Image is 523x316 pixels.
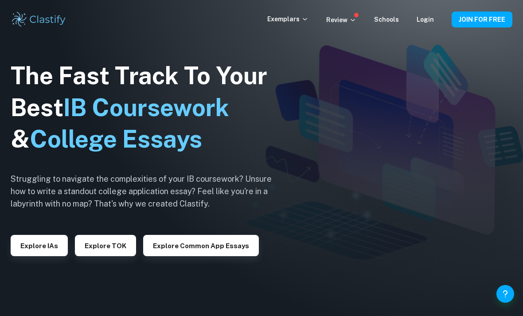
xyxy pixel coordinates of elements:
[417,16,434,23] a: Login
[11,11,67,28] img: Clastify logo
[452,12,512,27] button: JOIN FOR FREE
[374,16,399,23] a: Schools
[267,14,308,24] p: Exemplars
[75,235,136,256] button: Explore TOK
[496,285,514,303] button: Help and Feedback
[143,235,259,256] button: Explore Common App essays
[11,235,68,256] button: Explore IAs
[11,60,285,156] h1: The Fast Track To Your Best &
[143,241,259,250] a: Explore Common App essays
[30,125,202,153] span: College Essays
[326,15,356,25] p: Review
[11,173,285,210] h6: Struggling to navigate the complexities of your IB coursework? Unsure how to write a standout col...
[63,94,229,121] span: IB Coursework
[11,241,68,250] a: Explore IAs
[75,241,136,250] a: Explore TOK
